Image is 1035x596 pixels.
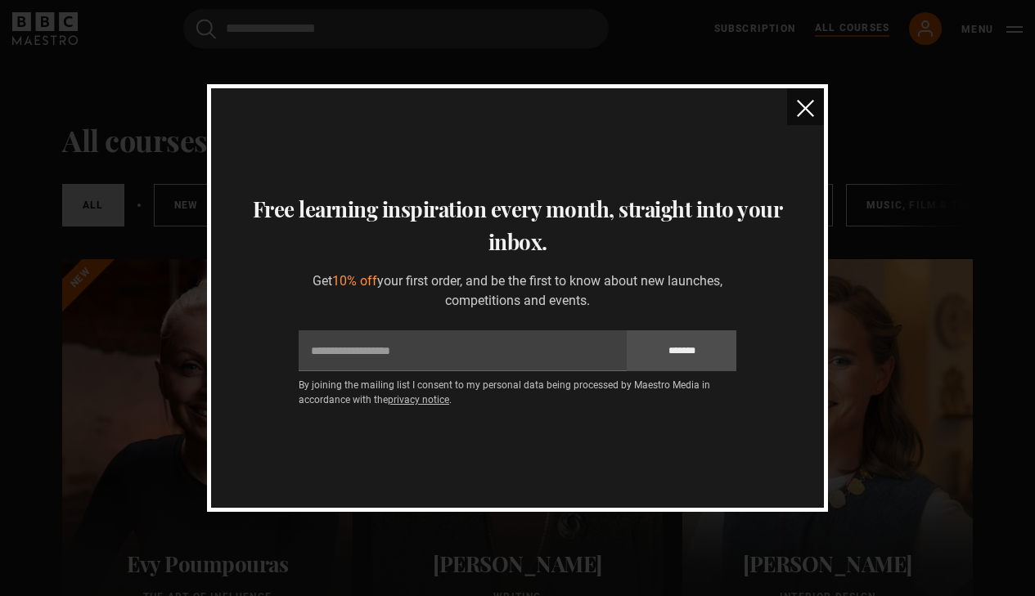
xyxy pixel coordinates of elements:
[299,378,736,407] p: By joining the mailing list I consent to my personal data being processed by Maestro Media in acc...
[388,394,449,406] a: privacy notice
[231,193,804,258] h3: Free learning inspiration every month, straight into your inbox.
[332,273,377,289] span: 10% off
[787,88,824,125] button: close
[299,271,736,311] p: Get your first order, and be the first to know about new launches, competitions and events.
